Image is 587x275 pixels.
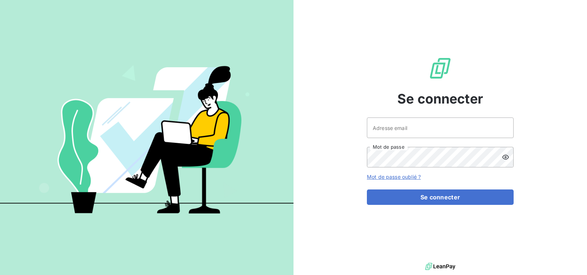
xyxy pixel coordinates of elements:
[397,89,483,109] span: Se connecter
[367,117,514,138] input: placeholder
[429,57,452,80] img: Logo LeanPay
[367,189,514,205] button: Se connecter
[367,174,421,180] a: Mot de passe oublié ?
[425,261,455,272] img: logo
